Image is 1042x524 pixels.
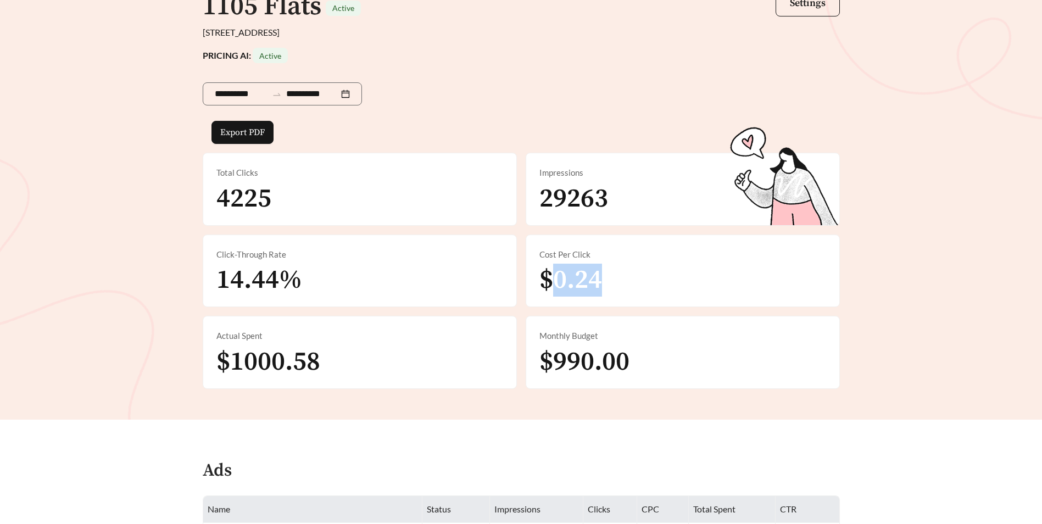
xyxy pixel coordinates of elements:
div: Total Clicks [216,166,503,179]
span: $990.00 [539,345,629,378]
div: Cost Per Click [539,248,826,261]
div: Actual Spent [216,330,503,342]
span: CPC [642,504,659,514]
span: Active [259,51,281,60]
div: Monthly Budget [539,330,826,342]
div: Click-Through Rate [216,248,503,261]
span: 29263 [539,182,608,215]
span: $1000.58 [216,345,320,378]
th: Impressions [490,496,583,523]
span: $0.24 [539,264,602,297]
span: 14.44% [216,264,302,297]
span: Active [332,3,354,13]
th: Status [422,496,490,523]
span: 4225 [216,182,271,215]
span: swap-right [272,90,282,99]
th: Name [203,496,422,523]
div: [STREET_ADDRESS] [203,26,840,39]
h4: Ads [203,461,232,481]
span: Export PDF [220,126,265,139]
button: Export PDF [211,121,274,144]
div: Impressions [539,166,826,179]
th: Clicks [583,496,637,523]
span: CTR [780,504,796,514]
th: Total Spent [689,496,776,523]
span: to [272,89,282,99]
strong: PRICING AI: [203,50,288,60]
